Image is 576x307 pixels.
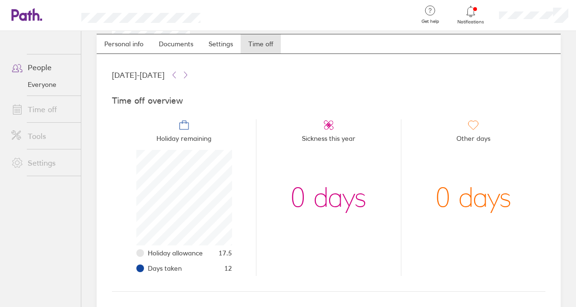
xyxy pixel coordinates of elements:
[156,131,211,150] span: Holiday remaining
[219,249,232,257] span: 17.5
[435,150,511,245] div: 0 days
[455,5,487,25] a: Notifications
[456,131,490,150] span: Other days
[4,153,81,172] a: Settings
[302,131,355,150] span: Sickness this year
[112,96,545,106] h4: Time off overview
[201,34,241,53] a: Settings
[4,77,81,92] a: Everyone
[241,34,281,53] a: Time off
[455,19,487,25] span: Notifications
[112,71,165,79] span: [DATE] - [DATE]
[4,100,81,119] a: Time off
[151,34,201,53] a: Documents
[224,265,232,272] span: 12
[4,127,81,146] a: Tools
[290,150,366,245] div: 0 days
[415,19,446,24] span: Get help
[97,34,151,53] a: Personal info
[148,265,182,272] span: Days taken
[4,58,81,77] a: People
[148,249,203,257] span: Holiday allowance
